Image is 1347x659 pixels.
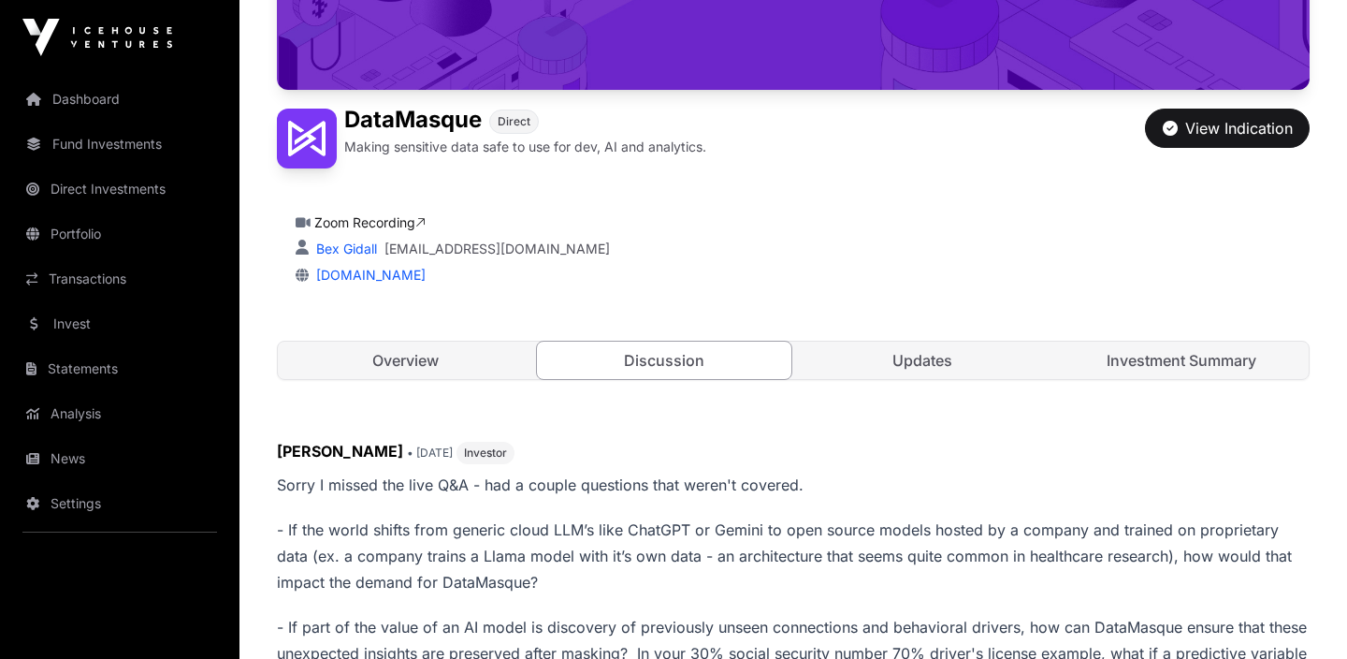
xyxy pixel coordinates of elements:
[277,442,403,461] span: [PERSON_NAME]
[15,213,224,255] a: Portfolio
[1054,342,1310,379] a: Investment Summary
[1253,569,1347,659] iframe: Chat Widget
[277,109,337,168] img: DataMasque
[312,241,377,256] a: Bex Gidall
[15,124,224,165] a: Fund Investments
[277,517,1310,595] p: - If the world shifts from generic cloud LLM’s like ChatGPT or Gemini to open source models hoste...
[15,348,224,389] a: Statements
[15,483,224,524] a: Settings
[15,303,224,344] a: Invest
[15,168,224,210] a: Direct Investments
[1163,117,1293,139] div: View Indication
[384,240,610,258] a: [EMAIL_ADDRESS][DOMAIN_NAME]
[498,114,530,129] span: Direct
[15,258,224,300] a: Transactions
[278,342,533,379] a: Overview
[344,138,706,156] p: Making sensitive data safe to use for dev, AI and analytics.
[15,79,224,120] a: Dashboard
[344,109,482,134] h1: DataMasque
[22,19,172,56] img: Icehouse Ventures Logo
[277,472,1310,498] p: Sorry I missed the live Q&A - had a couple questions that weren't covered.
[1145,109,1310,148] button: View Indication
[795,342,1050,379] a: Updates
[15,393,224,434] a: Analysis
[309,267,426,283] a: [DOMAIN_NAME]
[278,342,1309,379] nav: Tabs
[314,214,426,230] a: Zoom Recording
[15,438,224,479] a: News
[1145,127,1310,146] a: View Indication
[464,446,507,461] span: Investor
[407,446,453,460] span: • [DATE]
[536,341,793,380] a: Discussion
